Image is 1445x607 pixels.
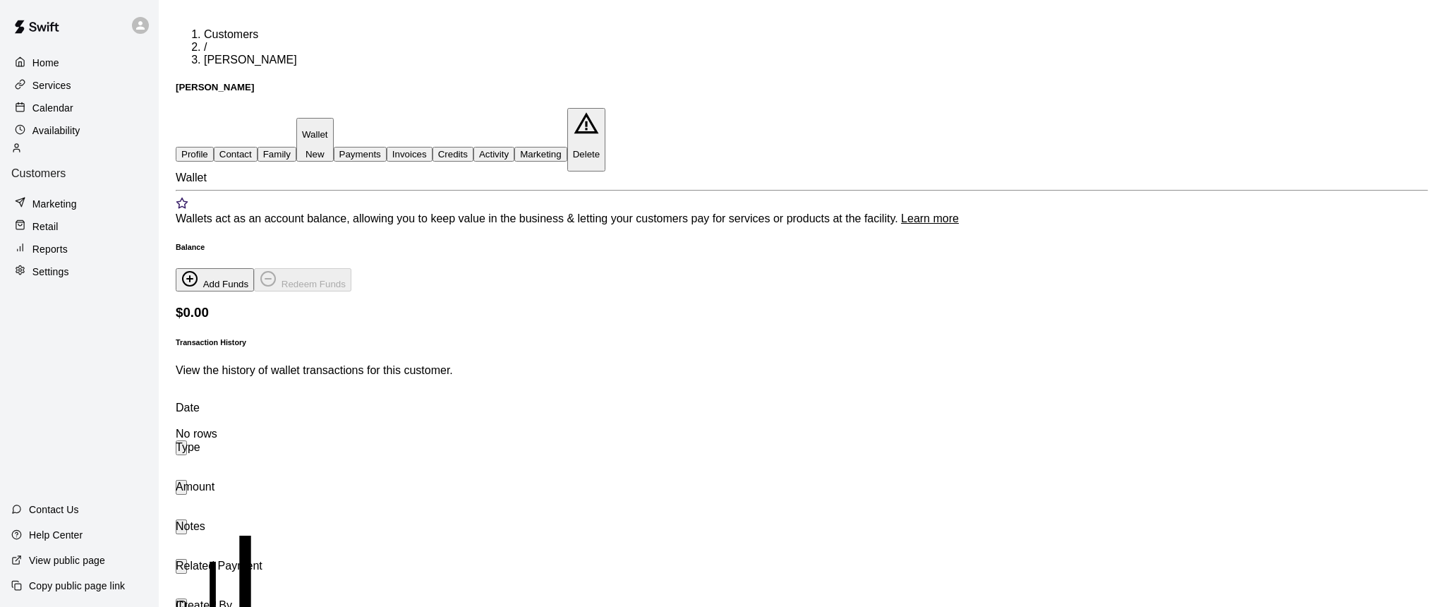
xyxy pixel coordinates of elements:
[901,212,959,224] a: Learn more
[176,388,315,428] div: Date
[11,75,147,96] a: Services
[32,56,59,70] p: Home
[204,28,258,40] a: Customers
[29,553,105,567] p: View public page
[254,268,351,292] button: Redeem Funds
[11,143,147,191] a: Customers
[11,239,147,260] a: Reports
[473,147,514,162] button: Activity
[302,129,328,140] p: Wallet
[32,197,77,211] p: Marketing
[176,147,214,162] button: Profile
[32,124,80,138] p: Availability
[176,268,254,292] button: Add Funds
[29,579,125,593] p: Copy public page link
[433,147,473,162] button: Credits
[176,467,250,507] div: Amount
[11,193,147,215] a: Marketing
[11,143,147,180] div: Customers
[176,82,1428,92] h5: [PERSON_NAME]
[258,147,296,162] button: Family
[514,147,567,162] button: Marketing
[11,261,147,282] a: Settings
[176,108,1428,171] div: basic tabs example
[214,147,258,162] button: Contact
[176,428,250,467] div: Type
[176,212,1428,225] div: Wallets act as an account balance, allowing you to keep value in the business & letting your cust...
[176,28,1428,66] nav: breadcrumb
[32,101,73,115] p: Calendar
[176,305,1428,320] h3: $0.00
[387,147,433,162] button: Invoices
[11,167,147,180] p: Customers
[176,172,207,184] span: Wallet
[11,120,147,141] a: Availability
[29,503,79,517] p: Contact Us
[11,97,147,119] a: Calendar
[29,528,83,542] p: Help Center
[11,52,147,73] a: Home
[306,149,325,160] span: New
[176,507,315,546] div: Notes
[334,147,387,162] button: Payments
[11,216,147,237] a: Retail
[176,243,1428,251] h6: Balance
[204,54,297,66] span: [PERSON_NAME]
[32,220,59,234] p: Retail
[32,265,69,279] p: Settings
[204,41,1428,54] li: /
[32,242,68,256] p: Reports
[176,364,1428,377] p: View the history of wallet transactions for this customer.
[32,78,71,92] p: Services
[176,338,1428,347] h6: Transaction History
[573,149,600,160] p: Delete
[176,546,268,586] div: Related Payment ID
